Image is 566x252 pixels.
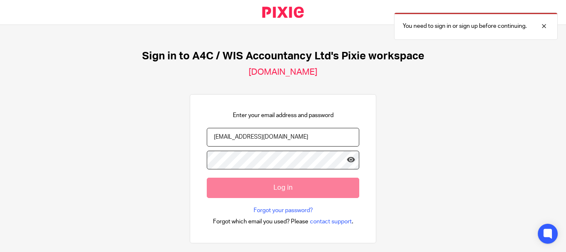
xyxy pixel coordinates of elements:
[403,22,527,30] p: You need to sign in or sign up before continuing.
[249,67,317,78] h2: [DOMAIN_NAME]
[254,206,313,215] a: Forgot your password?
[233,111,334,120] p: Enter your email address and password
[207,128,359,147] input: name@example.com
[142,50,424,63] h1: Sign in to A4C / WIS Accountancy Ltd's Pixie workspace
[207,178,359,198] input: Log in
[213,218,308,226] span: Forgot which email you used? Please
[213,217,353,226] div: .
[310,218,352,226] span: contact support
